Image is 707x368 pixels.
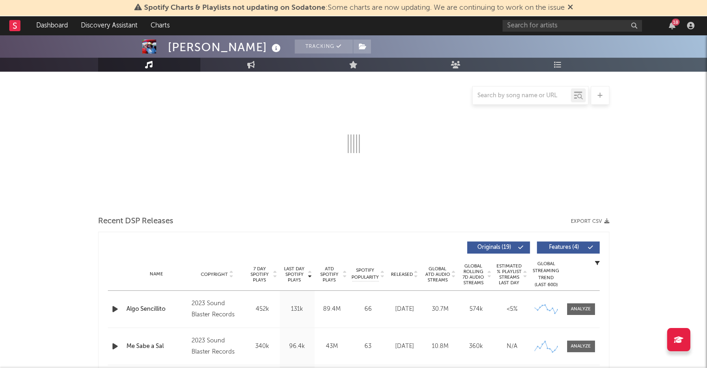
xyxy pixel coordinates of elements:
[537,241,600,254] button: Features(4)
[144,4,565,12] span: : Some charts are now updating. We are continuing to work on the issue
[352,342,384,351] div: 63
[352,305,384,314] div: 66
[496,263,522,286] span: Estimated % Playlist Streams Last Day
[425,266,450,283] span: Global ATD Audio Streams
[74,16,144,35] a: Discovery Assistant
[669,22,675,29] button: 18
[543,245,586,250] span: Features ( 4 )
[126,271,187,278] div: Name
[389,305,420,314] div: [DATE]
[532,261,560,288] div: Global Streaming Trend (Last 60D)
[144,4,325,12] span: Spotify Charts & Playlists not updating on Sodatone
[568,4,573,12] span: Dismiss
[672,19,680,26] div: 18
[192,335,242,358] div: 2023 Sound Blaster Records
[317,305,347,314] div: 89.4M
[461,263,486,286] span: Global Rolling 7D Audio Streams
[247,342,278,351] div: 340k
[192,298,242,321] div: 2023 Sound Blaster Records
[425,342,456,351] div: 10.8M
[496,305,528,314] div: <5%
[473,92,571,100] input: Search by song name or URL
[282,266,307,283] span: Last Day Spotify Plays
[168,40,283,55] div: [PERSON_NAME]
[30,16,74,35] a: Dashboard
[98,216,173,227] span: Recent DSP Releases
[126,342,187,351] a: Me Sabe a Sal
[571,219,609,224] button: Export CSV
[461,305,492,314] div: 574k
[425,305,456,314] div: 30.7M
[389,342,420,351] div: [DATE]
[502,20,642,32] input: Search for artists
[496,342,528,351] div: N/A
[247,305,278,314] div: 452k
[282,342,312,351] div: 96.4k
[282,305,312,314] div: 131k
[144,16,176,35] a: Charts
[247,266,272,283] span: 7 Day Spotify Plays
[201,272,228,277] span: Copyright
[126,305,187,314] a: Algo Sencillito
[351,267,379,281] span: Spotify Popularity
[295,40,353,54] button: Tracking
[391,272,413,277] span: Released
[317,266,342,283] span: ATD Spotify Plays
[467,241,530,254] button: Originals(19)
[473,245,516,250] span: Originals ( 19 )
[461,342,492,351] div: 360k
[317,342,347,351] div: 43M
